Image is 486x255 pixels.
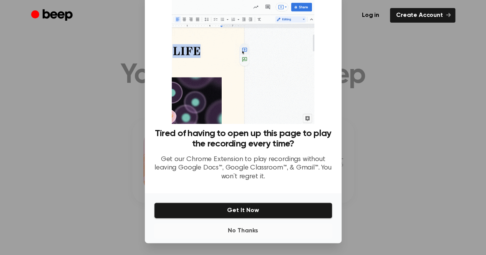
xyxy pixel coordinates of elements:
[154,128,332,149] h3: Tired of having to open up this page to play the recording every time?
[31,8,75,23] a: Beep
[356,8,385,23] a: Log in
[154,202,332,219] button: Get It Now
[390,8,455,23] a: Create Account
[154,223,332,239] button: No Thanks
[154,155,332,181] p: Get our Chrome Extension to play recordings without leaving Google Docs™, Google Classroom™, & Gm...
